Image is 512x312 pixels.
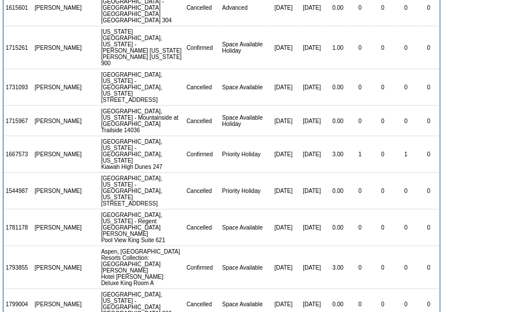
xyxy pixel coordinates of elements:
[3,26,33,69] td: 1715261
[99,136,184,173] td: [GEOGRAPHIC_DATA], [US_STATE] - [GEOGRAPHIC_DATA], [US_STATE] Kiawah High Dunes 247
[349,173,371,210] td: 0
[33,136,85,173] td: [PERSON_NAME]
[33,173,85,210] td: [PERSON_NAME]
[33,210,85,246] td: [PERSON_NAME]
[99,210,184,246] td: [GEOGRAPHIC_DATA], [US_STATE] - Regent [GEOGRAPHIC_DATA][PERSON_NAME] Pool View King Suite 621
[184,246,220,289] td: Confirmed
[395,136,418,173] td: 1
[33,106,85,136] td: [PERSON_NAME]
[349,246,371,289] td: 0
[270,173,297,210] td: [DATE]
[395,246,418,289] td: 0
[220,246,270,289] td: Space Available
[184,26,220,69] td: Confirmed
[3,106,33,136] td: 1715967
[99,173,184,210] td: [GEOGRAPHIC_DATA], [US_STATE] - [GEOGRAPHIC_DATA], [US_STATE] [STREET_ADDRESS]
[371,106,395,136] td: 0
[220,69,270,106] td: Space Available
[99,26,184,69] td: [US_STATE][GEOGRAPHIC_DATA], [US_STATE] - [PERSON_NAME] [US_STATE] [PERSON_NAME] [US_STATE] 900
[184,136,220,173] td: Confirmed
[327,173,350,210] td: 0.00
[270,136,297,173] td: [DATE]
[99,246,184,289] td: Aspen, [GEOGRAPHIC_DATA] Resorts Collection: [GEOGRAPHIC_DATA][PERSON_NAME] Hotel [PERSON_NAME]: ...
[3,136,33,173] td: 1667573
[297,26,327,69] td: [DATE]
[349,69,371,106] td: 0
[184,210,220,246] td: Cancelled
[349,26,371,69] td: 0
[371,136,395,173] td: 0
[220,210,270,246] td: Space Available
[297,136,327,173] td: [DATE]
[418,26,440,69] td: 0
[33,69,85,106] td: [PERSON_NAME]
[349,136,371,173] td: 1
[270,69,297,106] td: [DATE]
[418,246,440,289] td: 0
[395,173,418,210] td: 0
[327,26,350,69] td: 1.00
[270,210,297,246] td: [DATE]
[3,246,33,289] td: 1793855
[349,106,371,136] td: 0
[418,106,440,136] td: 0
[395,106,418,136] td: 0
[3,69,33,106] td: 1731093
[220,136,270,173] td: Priority Holiday
[327,210,350,246] td: 0.00
[418,210,440,246] td: 0
[270,26,297,69] td: [DATE]
[418,173,440,210] td: 0
[33,246,85,289] td: [PERSON_NAME]
[297,246,327,289] td: [DATE]
[220,173,270,210] td: Priority Holiday
[184,69,220,106] td: Cancelled
[395,26,418,69] td: 0
[33,26,85,69] td: [PERSON_NAME]
[327,69,350,106] td: 0.00
[220,106,270,136] td: Space Available Holiday
[327,246,350,289] td: 3.00
[184,173,220,210] td: Cancelled
[3,173,33,210] td: 1544987
[371,69,395,106] td: 0
[99,69,184,106] td: [GEOGRAPHIC_DATA], [US_STATE] - [GEOGRAPHIC_DATA], [US_STATE] [STREET_ADDRESS]
[297,210,327,246] td: [DATE]
[99,106,184,136] td: [GEOGRAPHIC_DATA], [US_STATE] - Mountainside at [GEOGRAPHIC_DATA] Trailside 14036
[270,246,297,289] td: [DATE]
[349,210,371,246] td: 0
[297,69,327,106] td: [DATE]
[371,26,395,69] td: 0
[371,246,395,289] td: 0
[395,69,418,106] td: 0
[297,173,327,210] td: [DATE]
[270,106,297,136] td: [DATE]
[327,136,350,173] td: 3.00
[184,106,220,136] td: Cancelled
[297,106,327,136] td: [DATE]
[395,210,418,246] td: 0
[418,136,440,173] td: 0
[371,210,395,246] td: 0
[327,106,350,136] td: 0.00
[220,26,270,69] td: Space Available Holiday
[418,69,440,106] td: 0
[371,173,395,210] td: 0
[3,210,33,246] td: 1781178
